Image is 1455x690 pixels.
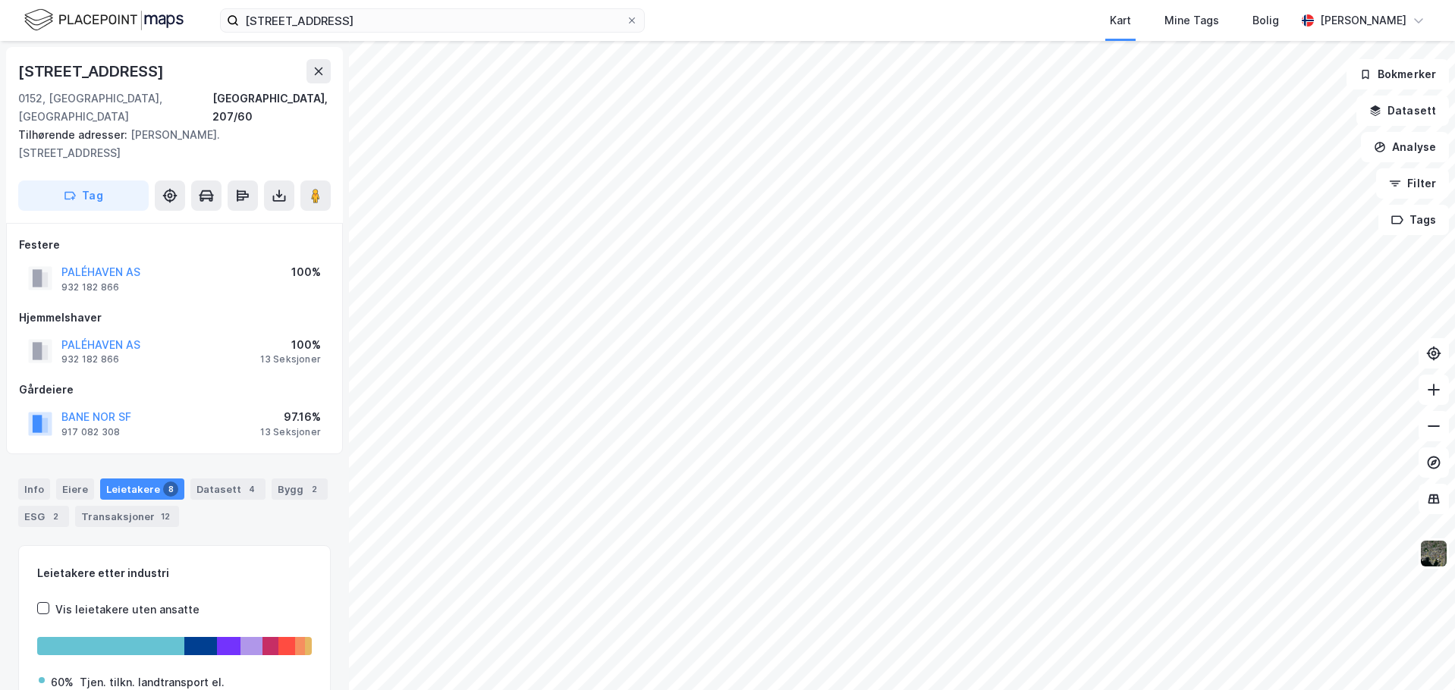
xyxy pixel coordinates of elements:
[48,509,63,524] div: 2
[260,336,321,354] div: 100%
[1361,132,1449,162] button: Analyse
[239,9,626,32] input: Søk på adresse, matrikkel, gårdeiere, leietakere eller personer
[24,7,184,33] img: logo.f888ab2527a4732fd821a326f86c7f29.svg
[1419,539,1448,568] img: 9k=
[1164,11,1219,30] div: Mine Tags
[1378,205,1449,235] button: Tags
[1379,617,1455,690] iframe: Chat Widget
[56,478,94,500] div: Eiere
[1252,11,1279,30] div: Bolig
[1320,11,1406,30] div: [PERSON_NAME]
[1110,11,1131,30] div: Kart
[1376,168,1449,199] button: Filter
[18,478,50,500] div: Info
[61,353,119,365] div: 932 182 866
[18,180,149,211] button: Tag
[55,601,200,619] div: Vis leietakere uten ansatte
[18,59,167,83] div: [STREET_ADDRESS]
[19,236,330,254] div: Festere
[291,263,321,281] div: 100%
[61,426,120,438] div: 917 082 308
[260,408,321,426] div: 97.16%
[306,481,322,497] div: 2
[19,381,330,399] div: Gårdeiere
[18,506,69,527] div: ESG
[100,478,184,500] div: Leietakere
[1347,59,1449,89] button: Bokmerker
[212,89,331,126] div: [GEOGRAPHIC_DATA], 207/60
[260,353,321,365] div: 13 Seksjoner
[158,509,173,524] div: 12
[18,128,130,141] span: Tilhørende adresser:
[18,89,212,126] div: 0152, [GEOGRAPHIC_DATA], [GEOGRAPHIC_DATA]
[18,126,319,162] div: [PERSON_NAME]. [STREET_ADDRESS]
[75,506,179,527] div: Transaksjoner
[244,481,259,497] div: 4
[19,309,330,327] div: Hjemmelshaver
[260,426,321,438] div: 13 Seksjoner
[163,481,178,497] div: 8
[190,478,266,500] div: Datasett
[37,564,312,582] div: Leietakere etter industri
[1356,96,1449,126] button: Datasett
[272,478,328,500] div: Bygg
[61,281,119,293] div: 932 182 866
